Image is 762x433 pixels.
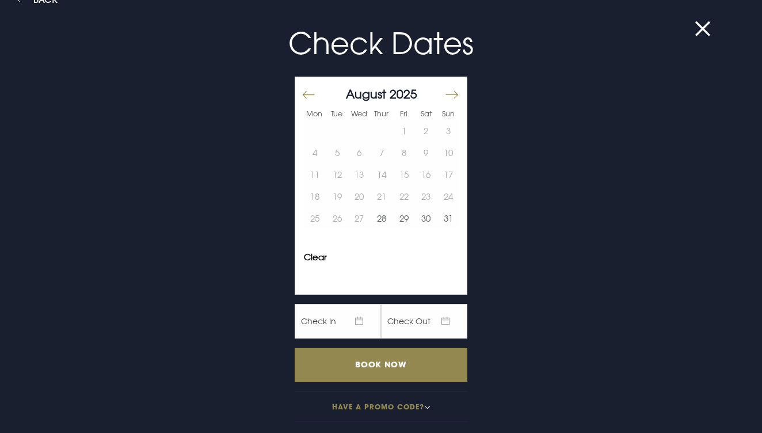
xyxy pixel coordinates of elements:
button: 29 [393,207,415,229]
button: Move forward to switch to the next month. [444,83,458,107]
button: Clear [304,253,327,261]
td: Choose Sunday, August 31, 2025 as your start date. [437,207,459,229]
td: Choose Thursday, August 28, 2025 as your start date. [371,207,393,229]
button: 30 [415,207,437,229]
span: Check In [295,304,381,339]
button: Move backward to switch to the previous month. [302,83,316,107]
button: Have a promo code? [295,391,467,422]
span: 2025 [390,86,417,101]
span: August [346,86,386,101]
input: Book Now [295,348,467,382]
button: 28 [371,207,393,229]
span: Check Out [381,304,467,339]
p: Check Dates [107,21,655,66]
td: Choose Saturday, August 30, 2025 as your start date. [415,207,437,229]
td: Choose Friday, August 29, 2025 as your start date. [393,207,415,229]
button: 31 [437,207,459,229]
